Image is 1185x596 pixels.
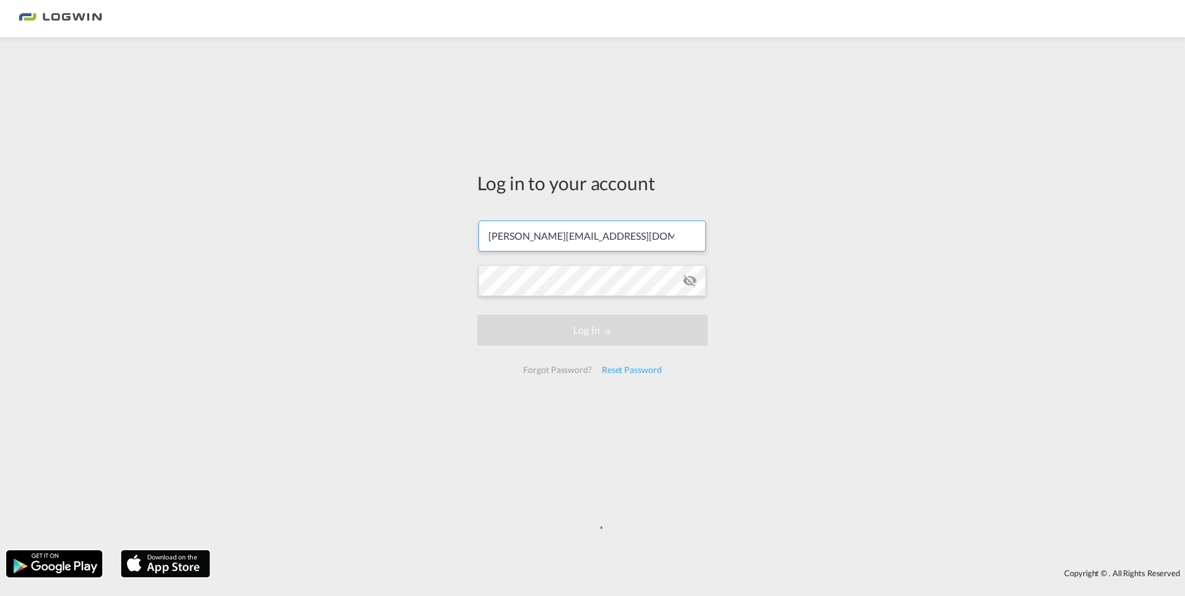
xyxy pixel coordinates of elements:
[120,549,211,579] img: apple.png
[478,221,706,252] input: Enter email/phone number
[477,315,708,346] button: LOGIN
[597,359,667,381] div: Reset Password
[19,5,102,33] img: bc73a0e0d8c111efacd525e4c8ad7d32.png
[682,273,697,288] md-icon: icon-eye-off
[477,170,708,196] div: Log in to your account
[518,359,596,381] div: Forgot Password?
[216,563,1185,584] div: Copyright © . All Rights Reserved
[5,549,104,579] img: google.png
